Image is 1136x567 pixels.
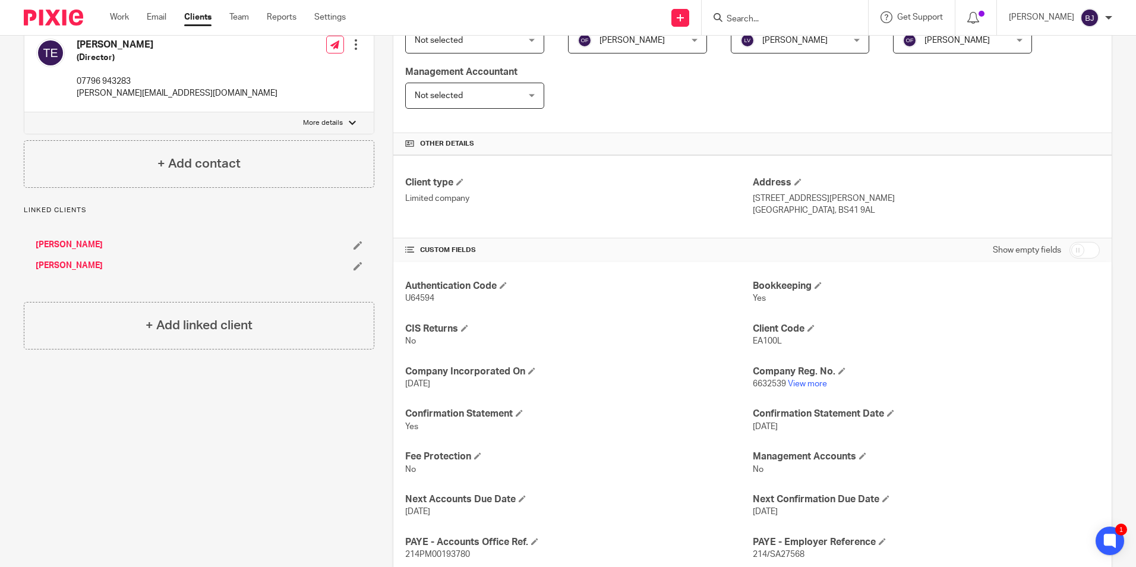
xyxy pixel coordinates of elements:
img: svg%3E [903,33,917,48]
span: Not selected [415,36,463,45]
span: 214/SA27568 [753,550,804,559]
h4: Authentication Code [405,280,752,292]
img: svg%3E [740,33,755,48]
h4: Fee Protection [405,451,752,463]
span: 6632539 [753,380,786,388]
span: 214PM00193780 [405,550,470,559]
a: View more [788,380,827,388]
h4: Company Incorporated On [405,366,752,378]
span: Yes [405,423,418,431]
h4: PAYE - Accounts Office Ref. [405,536,752,549]
h4: [PERSON_NAME] [77,39,277,51]
span: [PERSON_NAME] [599,36,665,45]
span: EA100L [753,337,782,345]
p: Linked clients [24,206,374,215]
span: [DATE] [753,508,778,516]
a: Email [147,11,166,23]
img: svg%3E [1080,8,1099,27]
p: 07796 943283 [77,75,277,87]
a: Reports [267,11,296,23]
a: Clients [184,11,212,23]
img: svg%3E [578,33,592,48]
span: No [405,465,416,474]
h4: Bookkeeping [753,280,1100,292]
span: Not selected [415,92,463,100]
p: [PERSON_NAME][EMAIL_ADDRESS][DOMAIN_NAME] [77,87,277,99]
span: U64594 [405,294,434,303]
h4: + Add contact [157,155,241,173]
h4: Address [753,177,1100,189]
img: Pixie [24,10,83,26]
h4: Client type [405,177,752,189]
p: Limited company [405,193,752,204]
span: No [753,465,763,474]
h4: Next Confirmation Due Date [753,493,1100,506]
h4: Confirmation Statement [405,408,752,420]
span: No [405,337,416,345]
h4: Management Accounts [753,451,1100,463]
span: [DATE] [405,380,430,388]
h4: Company Reg. No. [753,366,1100,378]
h4: Next Accounts Due Date [405,493,752,506]
h4: + Add linked client [146,316,253,335]
p: [GEOGRAPHIC_DATA], BS41 9AL [753,204,1100,216]
span: Get Support [897,13,943,21]
span: Yes [753,294,766,303]
h4: CUSTOM FIELDS [405,245,752,255]
a: [PERSON_NAME] [36,239,103,251]
span: [DATE] [405,508,430,516]
span: [DATE] [753,423,778,431]
h5: (Director) [77,52,277,64]
span: [PERSON_NAME] [762,36,828,45]
a: Work [110,11,129,23]
p: [PERSON_NAME] [1009,11,1074,23]
h4: Client Code [753,323,1100,335]
label: Show empty fields [993,244,1061,256]
a: [PERSON_NAME] [36,260,103,272]
div: 1 [1115,524,1127,535]
p: [STREET_ADDRESS][PERSON_NAME] [753,193,1100,204]
img: svg%3E [36,39,65,67]
input: Search [725,14,832,25]
a: Team [229,11,249,23]
h4: PAYE - Employer Reference [753,536,1100,549]
span: Management Accountant [405,67,517,77]
h4: Confirmation Statement Date [753,408,1100,420]
a: Settings [314,11,346,23]
span: Other details [420,139,474,149]
p: More details [303,118,343,128]
span: [PERSON_NAME] [924,36,990,45]
h4: CIS Returns [405,323,752,335]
